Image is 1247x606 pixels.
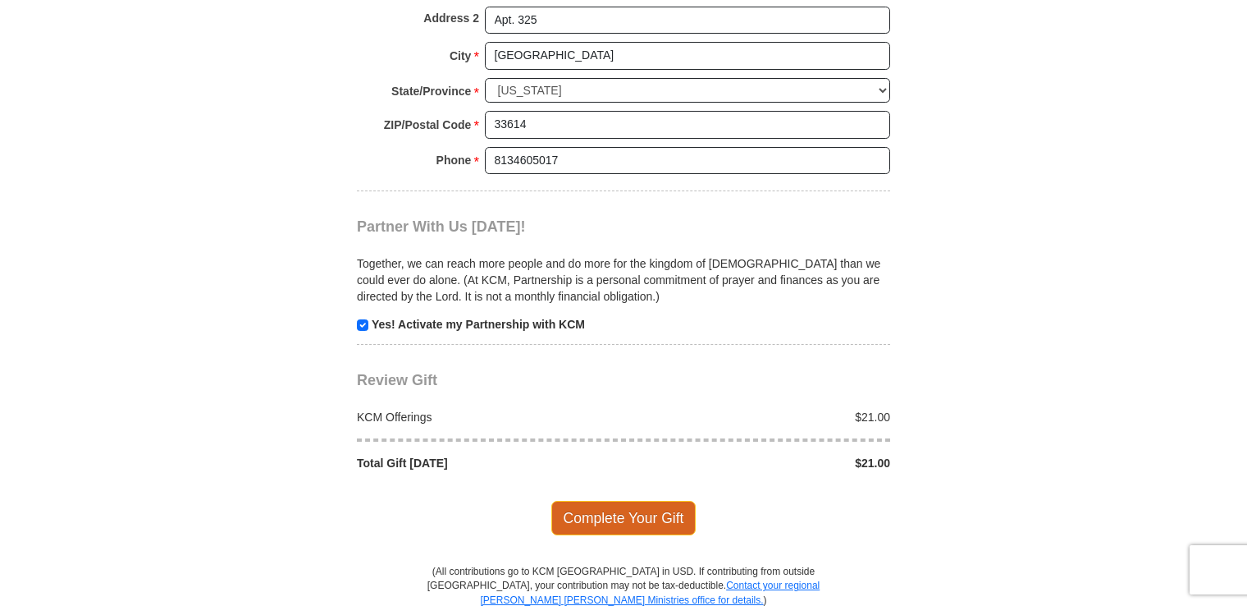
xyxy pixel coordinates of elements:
[349,409,624,425] div: KCM Offerings
[357,218,526,235] span: Partner With Us [DATE]!
[436,149,472,172] strong: Phone
[372,318,585,331] strong: Yes! Activate my Partnership with KCM
[423,7,479,30] strong: Address 2
[357,255,890,305] p: Together, we can reach more people and do more for the kingdom of [DEMOGRAPHIC_DATA] than we coul...
[551,501,697,535] span: Complete Your Gift
[357,372,437,388] span: Review Gift
[384,113,472,136] strong: ZIP/Postal Code
[391,80,471,103] strong: State/Province
[623,409,899,425] div: $21.00
[623,455,899,471] div: $21.00
[349,455,624,471] div: Total Gift [DATE]
[450,44,471,67] strong: City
